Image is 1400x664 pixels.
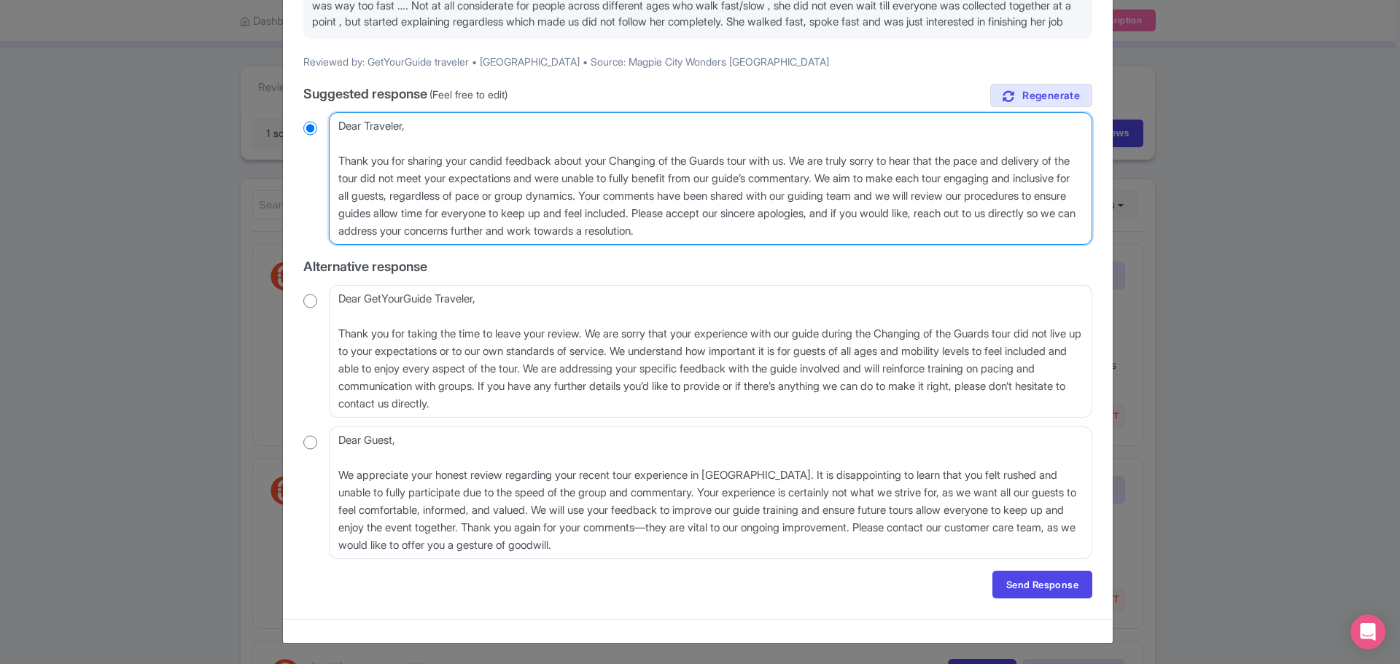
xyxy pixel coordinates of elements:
span: Regenerate [1022,89,1080,103]
a: Send Response [992,571,1092,598]
a: Regenerate [990,84,1092,108]
textarea: Dear Guest, We appreciate your honest review regarding your recent tour experience in [GEOGRAPHIC... [329,426,1092,559]
p: Reviewed by: GetYourGuide traveler • [GEOGRAPHIC_DATA] • Source: Magpie City Wonders [GEOGRAPHIC_... [303,54,1092,69]
textarea: Dear Traveler, Thank you for sharing your candid feedback about your Changing of the Guards tour ... [329,112,1092,245]
span: Alternative response [303,259,427,274]
textarea: Dear GetYourGuide Traveler, Thank you for taking the time to leave your review. We are sorry that... [329,285,1092,418]
span: Suggested response [303,86,427,101]
div: Open Intercom Messenger [1350,614,1385,649]
span: (Feel free to edit) [429,88,507,101]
